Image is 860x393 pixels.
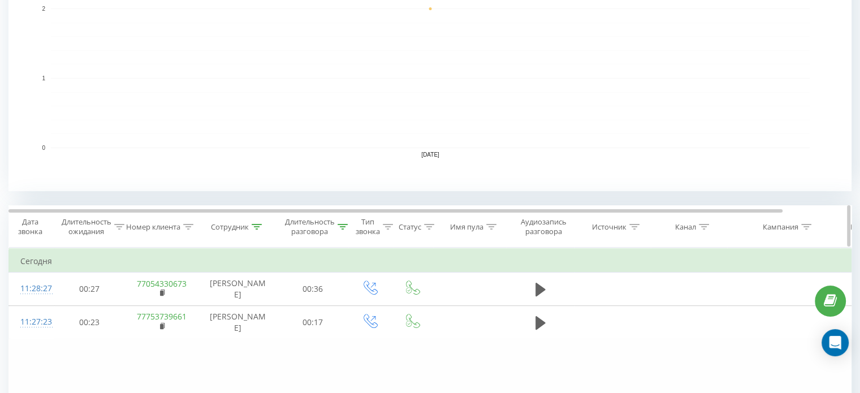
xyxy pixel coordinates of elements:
font: [PERSON_NAME] [210,311,266,333]
a: 77054330673 [137,278,187,289]
font: Номер клиента [126,222,180,232]
font: Длительность ожидания [62,217,111,236]
font: Дата звонка [18,217,42,236]
a: 77753739661 [137,311,187,322]
font: Длительность разговора [285,217,335,236]
font: 11:27:23 [20,316,52,327]
div: Открытый Интерком Мессенджер [822,329,849,356]
font: 00:36 [302,284,323,295]
font: Тип звонка [356,217,380,236]
font: Аудиозапись разговора [521,217,567,236]
font: Статус [399,222,421,232]
font: Источник [592,222,626,232]
text: 0 [42,145,45,151]
font: [PERSON_NAME] [210,278,266,300]
font: 00:23 [79,317,100,327]
text: 1 [42,75,45,81]
font: Канал [675,222,696,232]
font: Сотрудник [211,222,249,232]
font: 11:28:27 [20,283,52,293]
font: 00:27 [79,284,100,295]
font: 00:17 [302,317,323,327]
font: Сегодня [20,256,52,266]
font: Кампания [763,222,798,232]
font: Имя пула [450,222,483,232]
text: [DATE] [421,152,439,158]
text: 2 [42,6,45,12]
